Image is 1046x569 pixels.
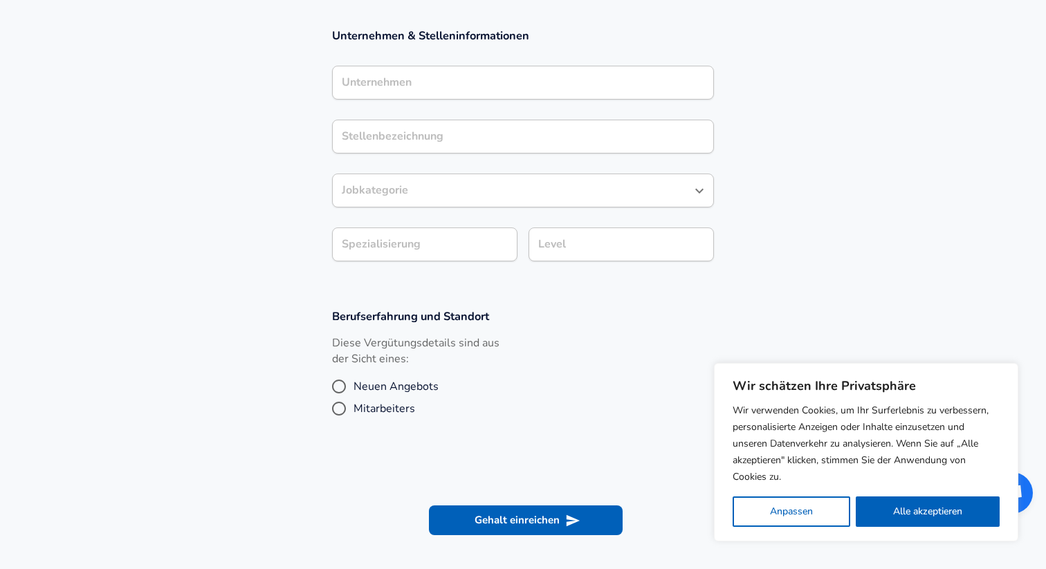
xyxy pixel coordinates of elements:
[535,234,708,255] input: L3
[332,28,714,44] h3: Unternehmen & Stelleninformationen
[338,72,708,93] input: Google
[733,377,1000,394] p: Wir schätzen Ihre Privatsphäre
[332,308,714,324] h3: Berufserfahrung und Standort
[733,402,1000,485] p: Wir verwenden Cookies, um Ihr Surferlebnis zu verbessern, personalisierte Anzeigen oder Inhalte e...
[690,181,709,200] button: Open
[332,227,517,261] input: Spezialisierung
[856,496,1000,527] button: Alle akzeptieren
[332,335,517,367] label: Diese Vergütungsdetails sind aus der Sicht eines:
[733,496,850,527] button: Anpassen
[338,180,687,201] input: Software-Ingenieur
[354,400,415,417] span: Mitarbeiters
[354,378,439,395] span: Neuen Angebots
[714,363,1018,541] div: Wir schätzen Ihre Privatsphäre
[429,505,623,534] button: Gehalt einreichen
[338,126,708,147] input: Software-Ingenieur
